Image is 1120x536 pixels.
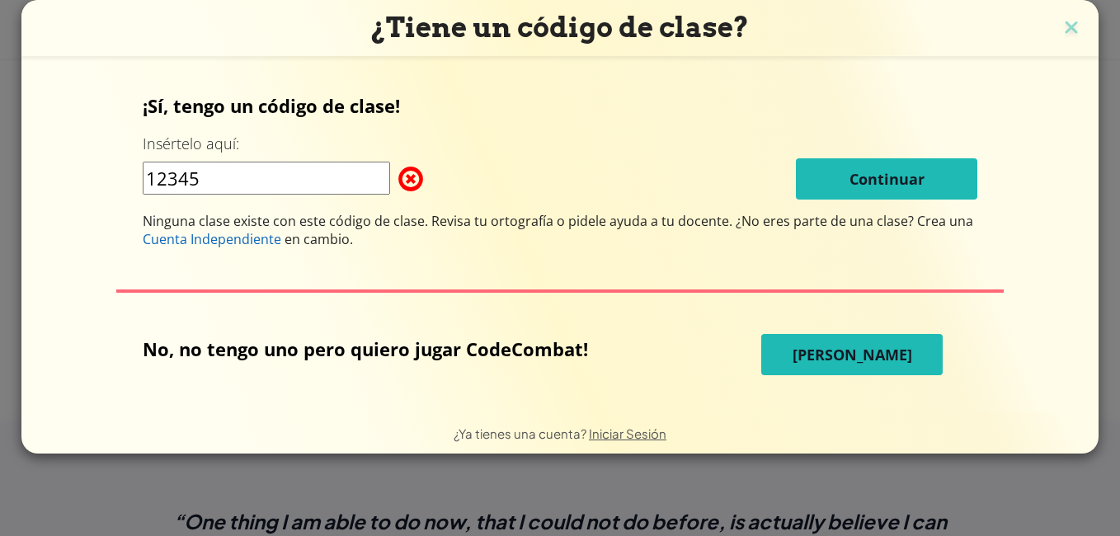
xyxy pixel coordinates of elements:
[143,230,281,248] span: Cuenta Independiente
[849,169,925,189] span: Continuar
[143,336,645,361] p: No, no tengo uno pero quiero jugar CodeCombat!
[761,334,943,375] button: [PERSON_NAME]
[796,158,977,200] button: Continuar
[143,134,239,154] label: Insértelo aquí:
[793,345,912,364] span: [PERSON_NAME]
[736,212,973,230] span: ¿No eres parte de una clase? Crea una
[143,212,736,230] span: Ninguna clase existe con este código de clase. Revisa tu ortografía o pidele ayuda a tu docente.
[371,11,749,44] span: ¿Tiene un código de clase?
[454,426,589,441] span: ¿Ya tienes una cuenta?
[143,93,978,118] p: ¡Sí, tengo un código de clase!
[281,230,353,248] span: en cambio.
[1061,16,1082,41] img: close icon
[589,426,666,441] a: Iniciar Sesión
